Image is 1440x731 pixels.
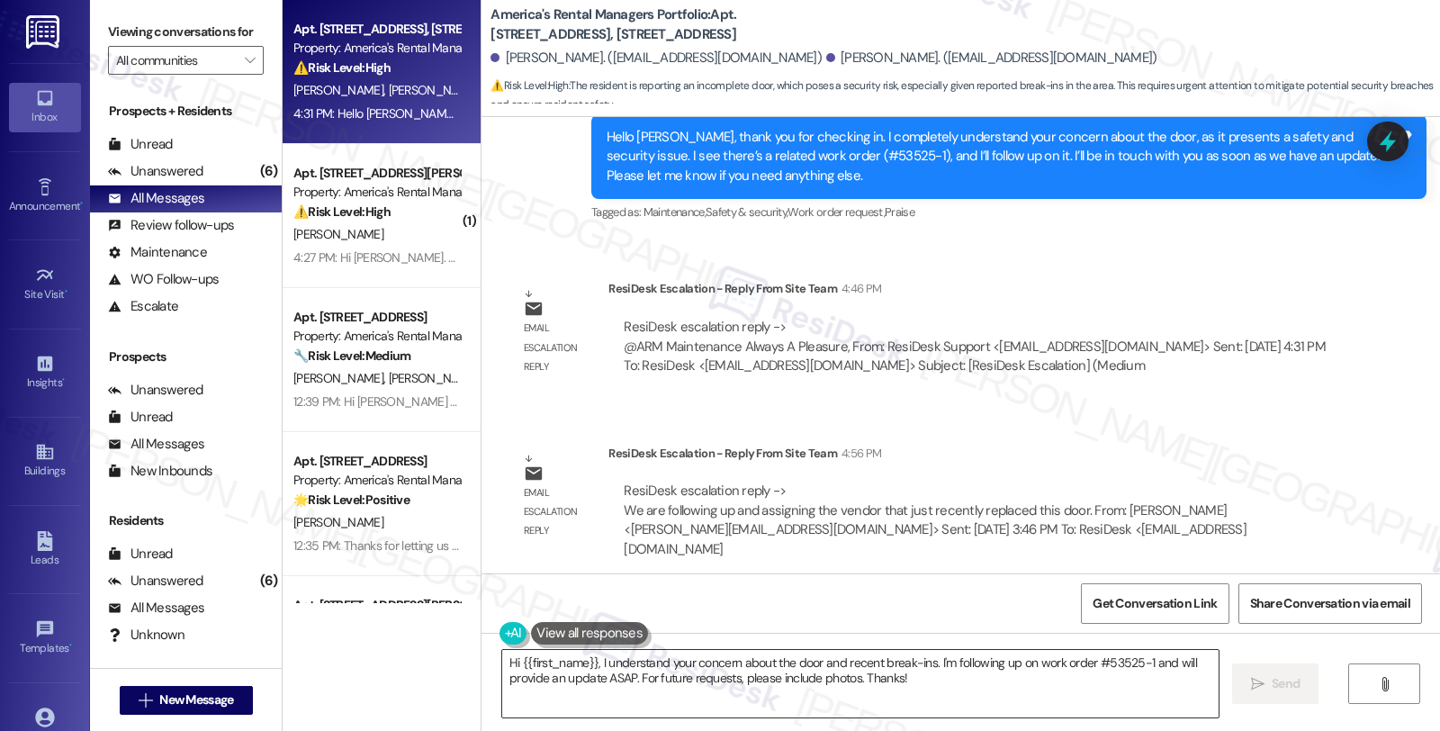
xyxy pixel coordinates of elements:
span: [PERSON_NAME] [389,82,479,98]
div: Unanswered [108,572,203,591]
div: Unread [108,545,173,564]
img: ResiDesk Logo [26,15,63,49]
span: Work order request , [787,204,885,220]
div: Maintenance [108,243,207,262]
div: [PERSON_NAME]. ([EMAIL_ADDRESS][DOMAIN_NAME]) [826,49,1157,68]
i:  [1378,677,1391,691]
div: Email escalation reply [524,483,594,541]
div: New Inbounds [108,462,212,481]
div: WO Follow-ups [108,270,219,289]
span: Safety & security , [706,204,787,220]
div: ResiDesk Escalation - Reply From Site Team [608,279,1344,304]
div: Apt. [STREET_ADDRESS] [293,308,460,327]
div: [PERSON_NAME]. ([EMAIL_ADDRESS][DOMAIN_NAME]) [490,49,822,68]
div: 12:39 PM: Hi [PERSON_NAME] and [PERSON_NAME]! I'm glad to hear the wall has been covered. Have yo... [293,393,1141,410]
div: Apt. [STREET_ADDRESS] [293,452,460,471]
div: Prospects [90,347,282,366]
div: ResiDesk escalation reply -> @ARM Maintenance Always A Pleasure, From: ResiDesk Support <[EMAIL_A... [624,318,1326,375]
a: Templates • [9,614,81,663]
div: 4:46 PM [837,279,881,298]
input: All communities [116,46,235,75]
a: Site Visit • [9,260,81,309]
span: Maintenance , [643,204,706,220]
span: [PERSON_NAME] [389,370,479,386]
span: • [65,285,67,298]
div: Apt. [STREET_ADDRESS], [STREET_ADDRESS] [293,20,460,39]
span: New Message [159,690,233,709]
b: America's Rental Managers Portfolio: Apt. [STREET_ADDRESS], [STREET_ADDRESS] [490,5,850,44]
div: Unanswered [108,162,203,181]
div: Unread [108,408,173,427]
div: Prospects + Residents [90,102,282,121]
div: Unknown [108,626,184,645]
a: Insights • [9,348,81,397]
strong: ⚠️ Risk Level: High [293,59,391,76]
span: [PERSON_NAME] [293,226,383,242]
span: Send [1272,674,1300,693]
i:  [139,693,152,708]
a: Leads [9,526,81,574]
div: Property: America's Rental Managers Portfolio [293,183,460,202]
i:  [245,53,255,68]
div: ResiDesk escalation reply -> We are following up and assigning the vendor that just recently repl... [624,482,1246,557]
div: Email escalation reply [524,319,594,376]
div: Tagged as: [591,199,1426,225]
span: Praise [885,204,914,220]
div: Property: America's Rental Managers Portfolio [293,471,460,490]
span: [PERSON_NAME] [293,514,383,530]
button: Share Conversation via email [1238,583,1422,624]
strong: 🌟 Risk Level: Positive [293,492,409,508]
div: (6) [256,158,283,185]
div: Apt. [STREET_ADDRESS][PERSON_NAME], [STREET_ADDRESS][PERSON_NAME] [293,596,460,615]
a: Buildings [9,437,81,485]
div: 4:56 PM [837,444,881,463]
div: Escalate [108,297,178,316]
span: Get Conversation Link [1093,594,1217,613]
span: [PERSON_NAME] [293,82,389,98]
span: • [69,639,72,652]
div: (6) [256,567,283,595]
span: • [80,197,83,210]
strong: ⚠️ Risk Level: High [293,203,391,220]
div: 4:27 PM: Hi [PERSON_NAME]. What is the process for early termination of my lease? I am relocating... [293,249,1093,266]
button: New Message [120,686,253,715]
span: • [62,374,65,386]
div: Hello [PERSON_NAME], thank you for checking in. I completely understand your concern about the do... [607,128,1398,185]
div: Unread [108,135,173,154]
div: Apt. [STREET_ADDRESS][PERSON_NAME], [STREET_ADDRESS][PERSON_NAME] [293,164,460,183]
a: Inbox [9,83,81,131]
div: All Messages [108,599,204,618]
div: Residents [90,511,282,530]
span: Share Conversation via email [1250,594,1410,613]
span: [PERSON_NAME] [293,370,389,386]
i:  [1251,677,1264,691]
div: All Messages [108,435,204,454]
button: Get Conversation Link [1081,583,1228,624]
div: Property: America's Rental Managers Portfolio [293,39,460,58]
div: Unanswered [108,381,203,400]
div: ResiDesk Escalation - Reply From Site Team [608,444,1344,469]
label: Viewing conversations for [108,18,264,46]
strong: 🔧 Risk Level: Medium [293,347,410,364]
div: Property: America's Rental Managers Portfolio [293,327,460,346]
textarea: Hi {{first_name}}, I understand your concern about the door and recent break-ins. I'm following u... [502,650,1219,717]
span: : The resident is reporting an incomplete door, which poses a security risk, especially given rep... [490,77,1440,115]
div: Review follow-ups [108,216,234,235]
button: Send [1232,663,1319,704]
div: All Messages [108,189,204,208]
strong: ⚠️ Risk Level: High [490,78,568,93]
